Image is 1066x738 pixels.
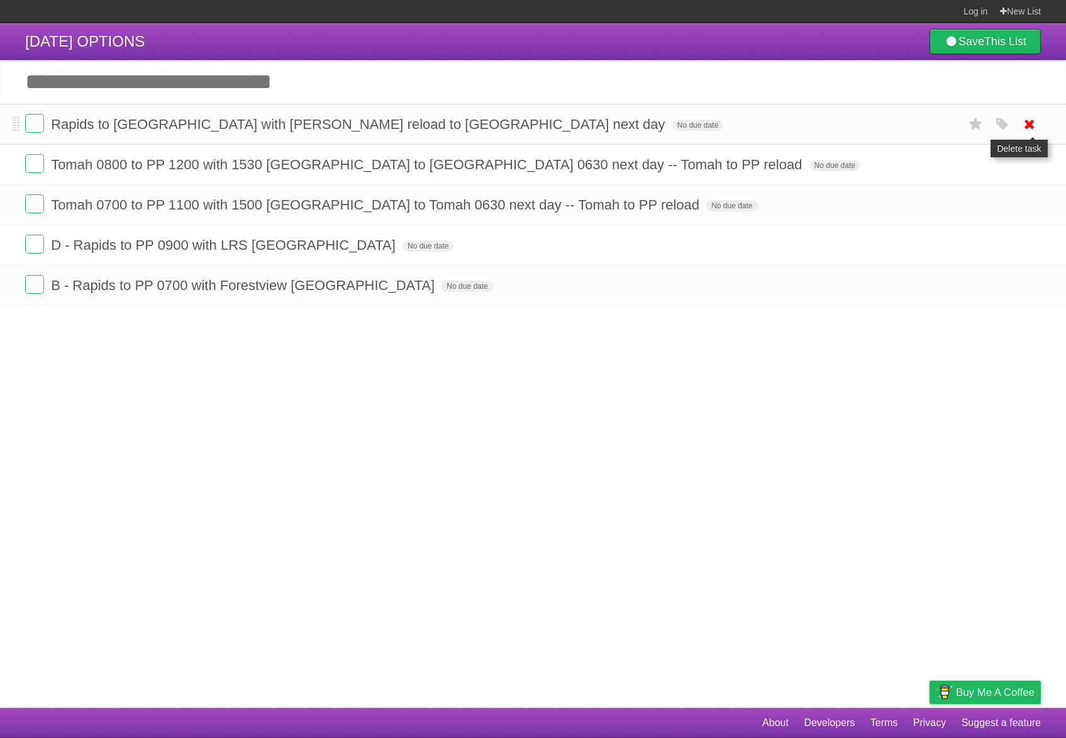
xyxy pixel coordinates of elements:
span: [DATE] OPTIONS [25,33,145,50]
label: Done [25,194,44,213]
span: B - Rapids to PP 0700 with Forestview [GEOGRAPHIC_DATA] [51,277,438,293]
a: Suggest a feature [962,711,1041,735]
label: Star task [964,114,988,135]
a: Developers [804,711,855,735]
a: SaveThis List [930,29,1041,54]
span: Tomah 0800 to PP 1200 with 1530 [GEOGRAPHIC_DATA] to [GEOGRAPHIC_DATA] 0630 next day -- Tomah to ... [51,157,805,172]
span: D - Rapids to PP 0900 with LRS [GEOGRAPHIC_DATA] [51,237,399,253]
a: Privacy [913,711,946,735]
a: Buy me a coffee [930,681,1041,704]
label: Done [25,114,44,133]
span: Tomah 0700 to PP 1100 with 1500 [GEOGRAPHIC_DATA] to Tomah 0630 next day -- Tomah to PP reload [51,197,702,213]
span: Buy me a coffee [956,681,1035,703]
img: Buy me a coffee [936,681,953,703]
label: Done [25,275,44,294]
span: No due date [706,200,757,211]
span: No due date [403,240,453,252]
label: Done [25,235,44,254]
b: This List [984,35,1026,48]
label: Done [25,154,44,173]
span: No due date [441,281,492,292]
span: Rapids to [GEOGRAPHIC_DATA] with [PERSON_NAME] reload to [GEOGRAPHIC_DATA] next day [51,116,668,132]
a: About [762,711,789,735]
a: Terms [870,711,898,735]
span: No due date [672,120,723,131]
span: No due date [809,160,860,171]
